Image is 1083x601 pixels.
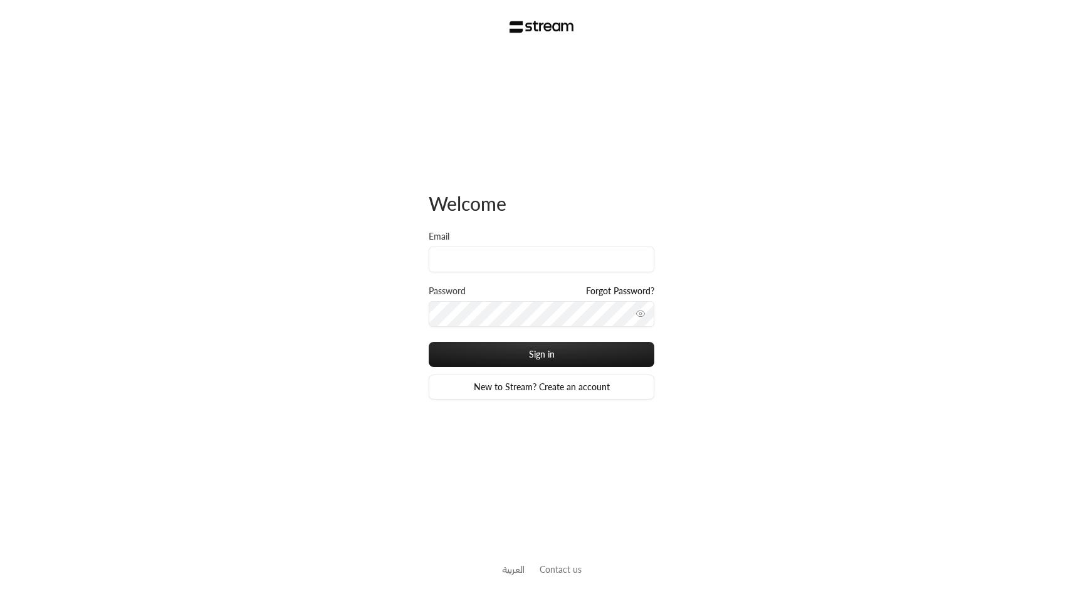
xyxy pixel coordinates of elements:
a: Forgot Password? [586,285,654,297]
a: Contact us [540,564,582,575]
label: Password [429,285,466,297]
label: Email [429,230,449,243]
span: Welcome [429,192,506,215]
button: toggle password visibility [630,304,651,324]
button: Contact us [540,563,582,576]
a: New to Stream? Create an account [429,375,654,400]
button: Sign in [429,342,654,367]
a: العربية [502,558,525,581]
img: Stream Logo [510,21,574,33]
